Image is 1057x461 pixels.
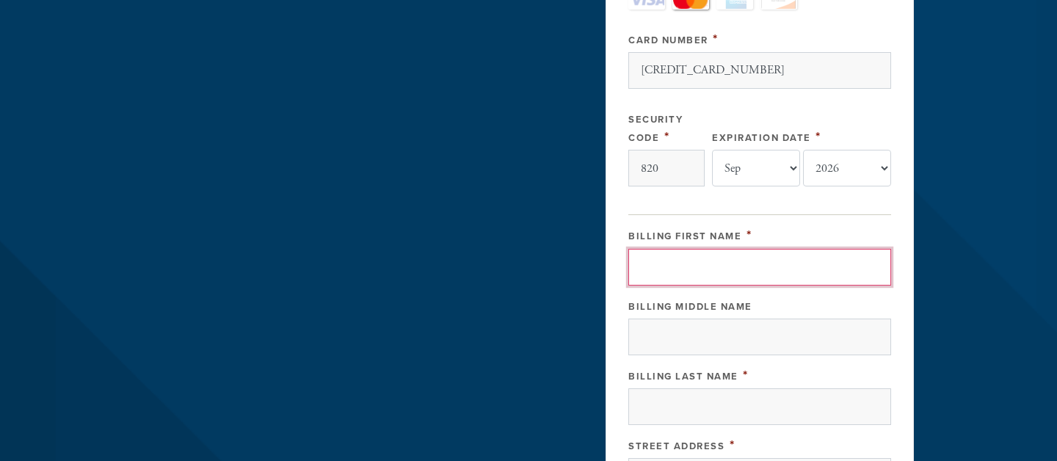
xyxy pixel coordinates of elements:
[664,128,670,145] span: This field is required.
[628,371,738,382] label: Billing Last Name
[816,128,821,145] span: This field is required.
[628,114,683,144] label: Security Code
[747,227,752,243] span: This field is required.
[712,150,800,186] select: Expiration Date month
[803,150,891,186] select: Expiration Date year
[628,230,741,242] label: Billing First Name
[743,367,749,383] span: This field is required.
[628,440,724,452] label: Street Address
[730,437,735,453] span: This field is required.
[713,31,719,47] span: This field is required.
[628,301,752,313] label: Billing Middle Name
[628,35,708,46] label: Card Number
[712,132,811,144] label: Expiration Date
